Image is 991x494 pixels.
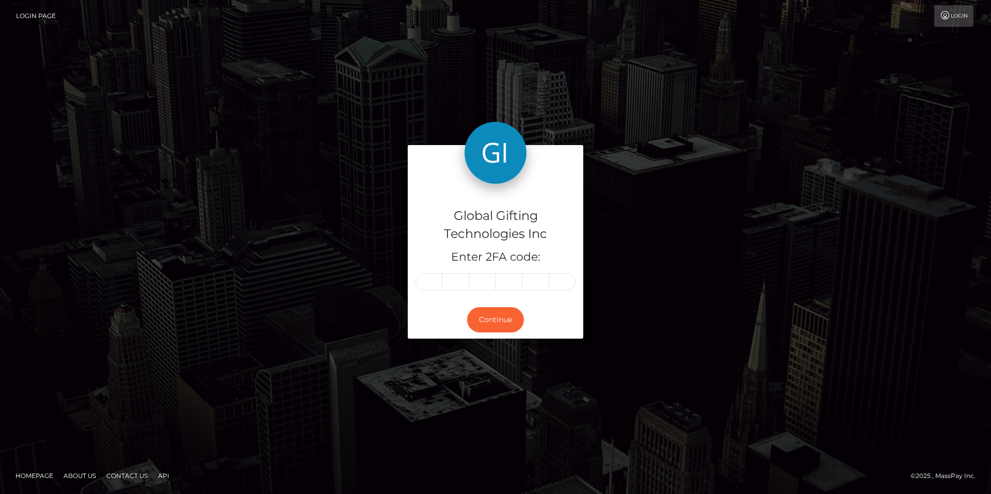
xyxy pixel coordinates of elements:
a: About Us [59,468,100,484]
a: Homepage [11,468,57,484]
a: Login [934,5,973,27]
img: Global Gifting Technologies Inc [465,122,526,184]
h5: Enter 2FA code: [415,249,576,265]
h4: Global Gifting Technologies Inc [415,207,576,243]
button: Continue [467,307,524,332]
a: Contact Us [102,468,152,484]
a: API [154,468,173,484]
a: Login Page [16,5,56,27]
div: © 2025 , MassPay Inc. [910,470,983,482]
